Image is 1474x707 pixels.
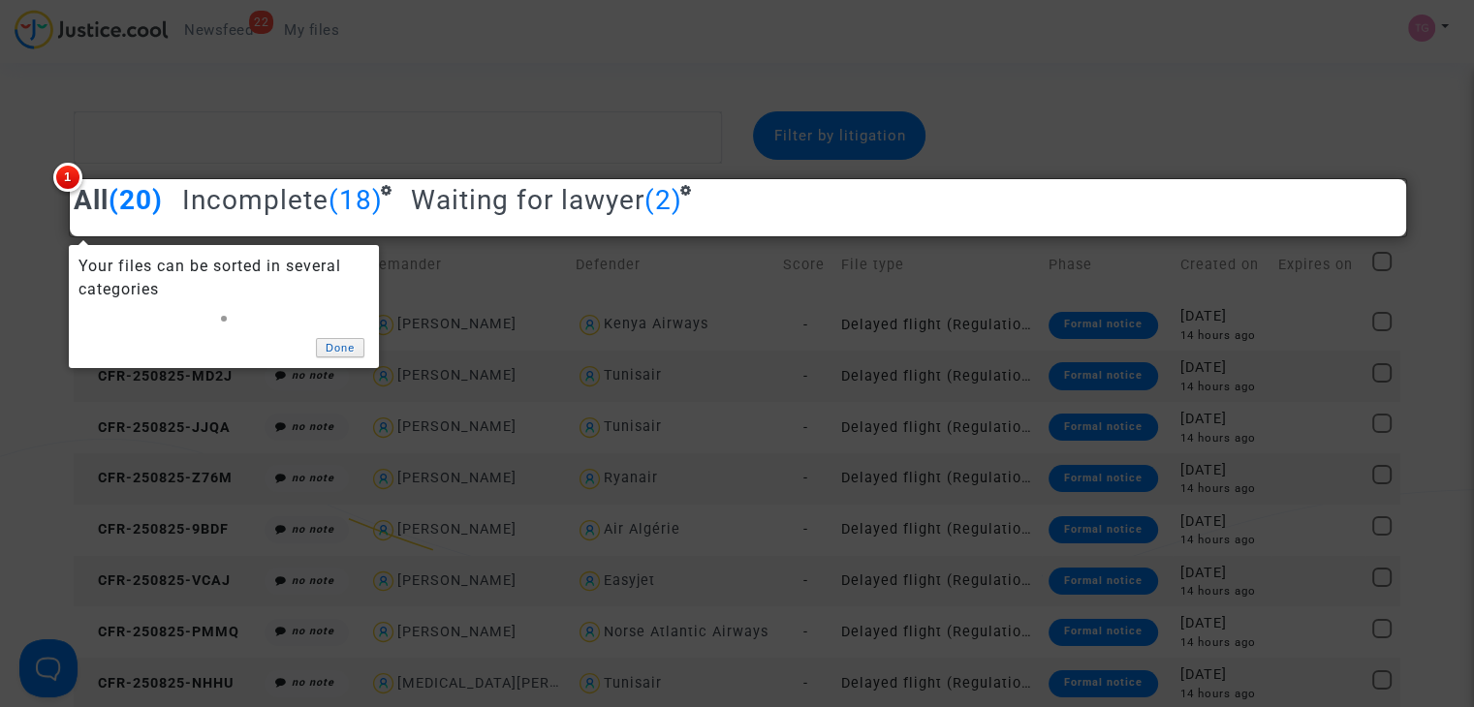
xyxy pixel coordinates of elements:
[644,184,682,216] span: (2)
[182,184,329,216] span: Incomplete
[411,184,644,216] span: Waiting for lawyer
[78,255,369,301] div: Your files can be sorted in several categories
[74,184,109,216] span: All
[316,338,364,358] a: Done
[109,184,163,216] span: (20)
[329,184,383,216] span: (18)
[53,163,82,192] span: 1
